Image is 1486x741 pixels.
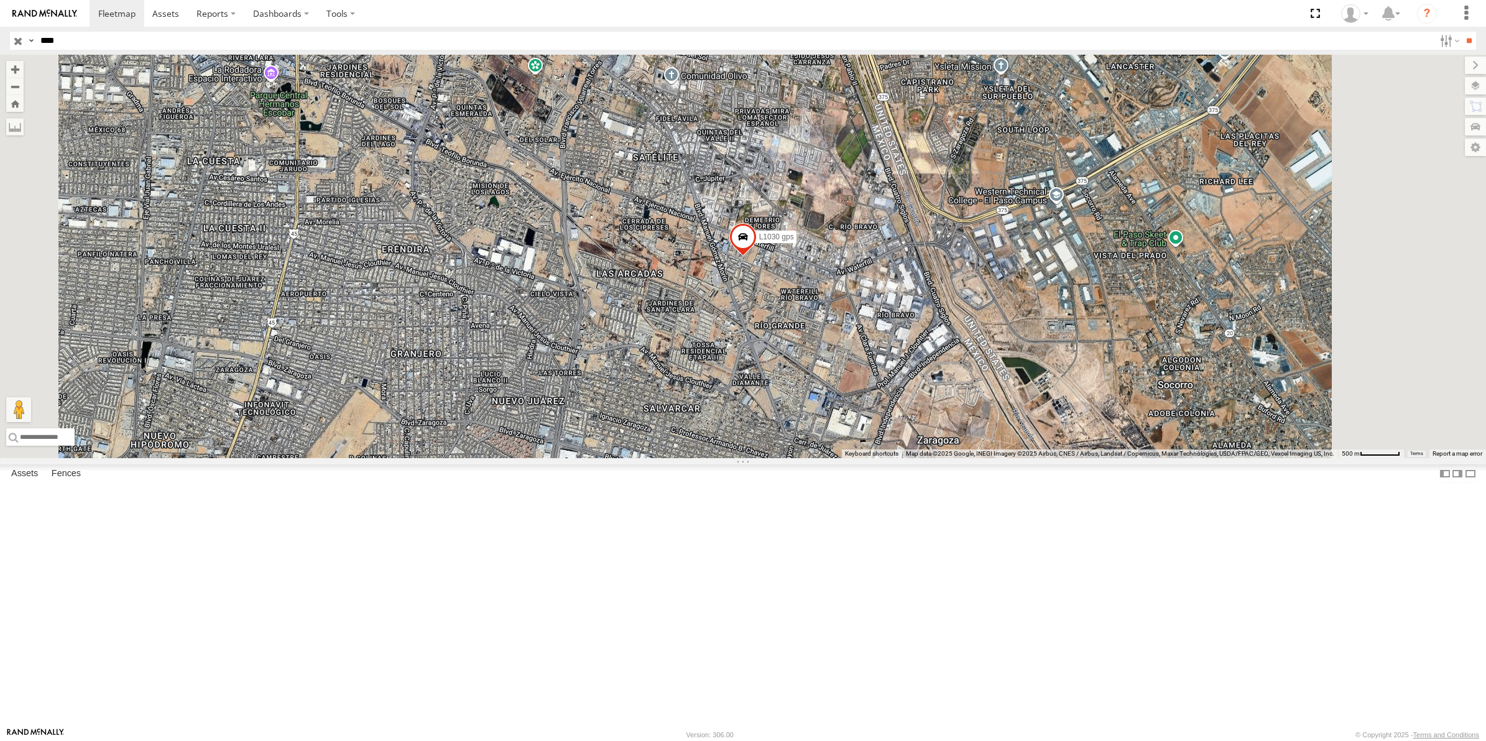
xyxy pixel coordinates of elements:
div: © Copyright 2025 - [1355,731,1479,739]
label: Hide Summary Table [1464,464,1477,482]
button: Zoom Home [6,95,24,112]
button: Zoom out [6,78,24,95]
button: Drag Pegman onto the map to open Street View [6,397,31,422]
img: rand-logo.svg [12,9,77,18]
label: Search Filter Options [1435,32,1462,50]
i: ? [1417,4,1437,24]
label: Fences [45,465,87,482]
label: Map Settings [1465,139,1486,156]
span: 500 m [1342,450,1360,457]
div: Roberto Garcia [1337,4,1373,23]
button: Zoom in [6,61,24,78]
label: Dock Summary Table to the Right [1451,464,1464,482]
a: Visit our Website [7,729,64,741]
button: Map Scale: 500 m per 61 pixels [1338,449,1404,458]
a: Report a map error [1433,450,1482,457]
label: Measure [6,118,24,136]
div: Version: 306.00 [686,731,734,739]
a: Terms (opens in new tab) [1410,451,1423,456]
span: Map data ©2025 Google, INEGI Imagery ©2025 Airbus, CNES / Airbus, Landsat / Copernicus, Maxar Tec... [906,450,1334,457]
label: Search Query [26,32,36,50]
a: Terms and Conditions [1413,731,1479,739]
button: Keyboard shortcuts [845,449,898,458]
label: Dock Summary Table to the Left [1439,464,1451,482]
label: Assets [5,465,44,482]
span: L1030 gps [759,232,794,241]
